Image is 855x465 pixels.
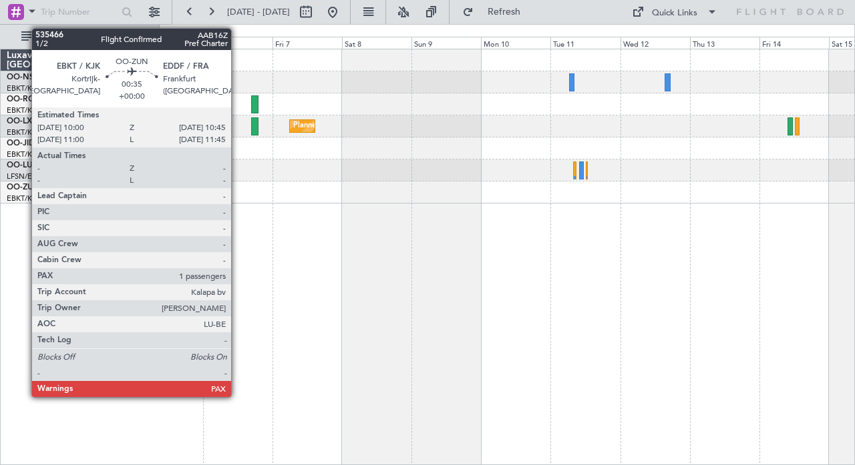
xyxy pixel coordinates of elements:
[7,95,40,103] span: OO-ROK
[476,7,532,17] span: Refresh
[690,37,759,49] div: Thu 13
[652,7,697,20] div: Quick Links
[15,26,145,47] button: All Aircraft
[7,73,40,81] span: OO-NSG
[7,193,40,203] a: EBKT/KJK
[273,37,342,49] div: Fri 7
[7,117,112,125] a: OO-LXACessna Citation CJ4
[7,161,38,169] span: OO-LUX
[293,116,449,136] div: Planned Maint Kortrijk-[GEOGRAPHIC_DATA]
[481,37,550,49] div: Mon 10
[7,183,40,191] span: OO-ZUN
[550,37,620,49] div: Tue 11
[35,32,141,41] span: All Aircraft
[7,171,43,181] a: LFSN/ENC
[621,37,690,49] div: Wed 12
[411,37,481,49] div: Sun 9
[456,1,536,23] button: Refresh
[7,161,112,169] a: OO-LUXCessna Citation CJ4
[7,73,114,81] a: OO-NSGCessna Citation CJ4
[7,105,40,115] a: EBKT/KJK
[342,37,411,49] div: Sat 8
[227,6,290,18] span: [DATE] - [DATE]
[7,117,38,125] span: OO-LXA
[7,127,40,137] a: EBKT/KJK
[162,27,184,38] div: [DATE]
[7,139,35,147] span: OO-JID
[7,139,94,147] a: OO-JIDCessna CJ1 525
[7,183,114,191] a: OO-ZUNCessna Citation CJ4
[759,37,829,49] div: Fri 14
[203,37,273,49] div: Thu 6
[41,2,118,22] input: Trip Number
[7,83,40,93] a: EBKT/KJK
[625,1,724,23] button: Quick Links
[7,149,40,159] a: EBKT/KJK
[134,37,203,49] div: Wed 5
[7,95,114,103] a: OO-ROKCessna Citation CJ4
